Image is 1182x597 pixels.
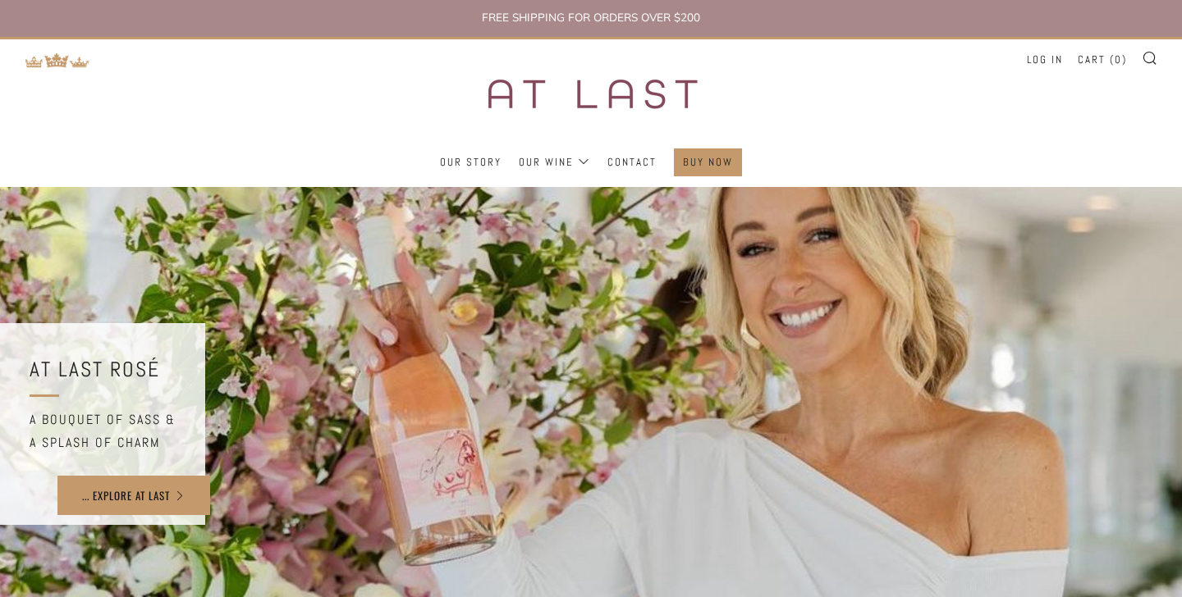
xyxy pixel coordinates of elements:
img: three kings wine merchants [447,39,735,148]
img: Return to TKW Merchants [25,52,90,68]
h5: A BOUQUET OF SASS & A SPLASH OF CHARM [30,408,176,453]
a: Our Story [440,149,502,175]
a: Contact [607,149,657,175]
a: ... EXPLORE AT LAST [57,476,210,515]
a: Log in [1027,47,1063,73]
a: Our Wine [519,149,590,175]
a: Buy Now [683,149,733,175]
span: 0 [1115,52,1122,66]
h2: AT LAST ROSÉ [30,353,176,387]
a: Cart (0) [1078,47,1127,73]
a: Return to TKW Merchants [25,51,90,66]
